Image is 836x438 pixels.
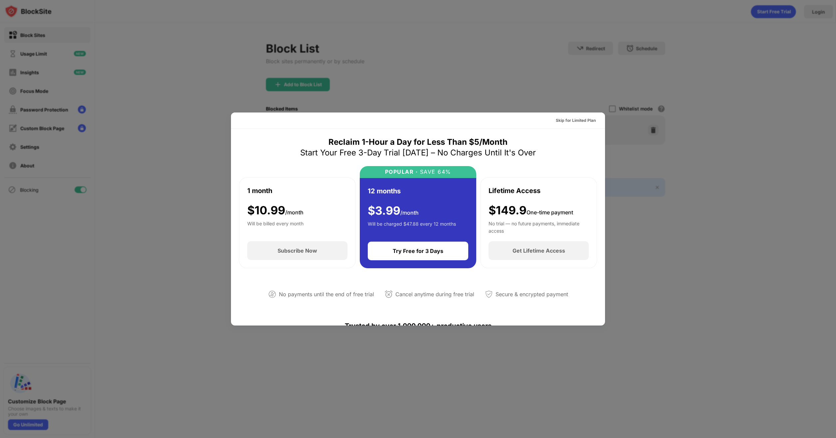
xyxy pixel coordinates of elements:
[368,204,419,218] div: $ 3.99
[496,290,568,299] div: Secure & encrypted payment
[247,186,272,196] div: 1 month
[395,290,474,299] div: Cancel anytime during free trial
[279,290,374,299] div: No payments until the end of free trial
[239,310,597,342] div: Trusted by over 1,000,000+ productive users
[368,186,401,196] div: 12 months
[368,220,456,234] div: Will be charged $47.88 every 12 months
[489,186,540,196] div: Lifetime Access
[247,220,304,233] div: Will be billed every month
[300,147,536,158] div: Start Your Free 3-Day Trial [DATE] – No Charges Until It's Over
[400,209,419,216] span: /month
[418,169,451,175] div: SAVE 64%
[513,247,565,254] div: Get Lifetime Access
[489,204,573,217] div: $149.9
[328,137,508,147] div: Reclaim 1-Hour a Day for Less Than $5/Month
[247,204,304,217] div: $ 10.99
[268,290,276,298] img: not-paying
[278,247,317,254] div: Subscribe Now
[489,220,589,233] div: No trial — no future payments, immediate access
[385,169,418,175] div: POPULAR ·
[556,117,596,124] div: Skip for Limited Plan
[526,209,573,216] span: One-time payment
[385,290,393,298] img: cancel-anytime
[285,209,304,216] span: /month
[393,248,443,254] div: Try Free for 3 Days
[485,290,493,298] img: secured-payment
